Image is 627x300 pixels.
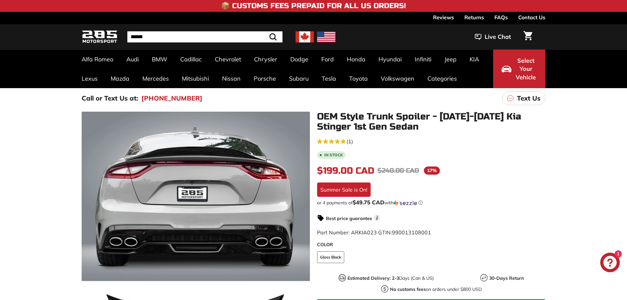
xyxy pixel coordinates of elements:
[515,56,537,82] span: Select Your Vehicle
[326,215,372,221] strong: Best price guarantee
[248,50,284,69] a: Chrysler
[75,69,104,88] a: Lexus
[392,229,431,236] span: 990013108001
[141,93,202,103] a: [PHONE_NUMBER]
[421,69,463,88] a: Categories
[390,286,482,293] p: on orders under $800 USD
[317,199,545,206] div: or 4 payments of$49.75 CADwithSezzle Click to learn more about Sezzle
[315,69,343,88] a: Tesla
[315,50,340,69] a: Ford
[216,69,247,88] a: Nissan
[82,93,138,103] p: Call or Text Us at:
[317,199,545,206] div: or 4 payments of with
[317,112,545,132] h1: OEM Style Trunk Spoiler - [DATE]-[DATE] Kia Stinger 1st Gen Sedan
[433,12,454,23] a: Reviews
[463,50,486,69] a: KIA
[317,182,371,197] div: Summer Sale is On!
[378,166,419,175] span: $240.00 CAD
[502,91,545,105] a: Text Us
[493,50,545,88] button: Select Your Vehicle
[517,93,540,103] p: Text Us
[494,12,508,23] a: FAQs
[324,153,343,157] b: In stock
[347,275,434,282] p: Days (Can & US)
[374,69,421,88] a: Volkswagen
[353,199,384,206] span: $49.75 CAD
[75,50,120,69] a: Alfa Romeo
[438,50,463,69] a: Jeep
[489,275,524,281] strong: 30-Days Return
[485,33,511,41] span: Live Chat
[247,69,282,88] a: Porsche
[317,229,431,236] span: Part Number: ARKIA023 GTIN:
[317,137,545,145] a: 5.0 rating (1 votes)
[284,50,315,69] a: Dodge
[466,29,520,45] button: Live Chat
[136,69,175,88] a: Mercedes
[372,50,408,69] a: Hyundai
[518,12,545,23] a: Contact Us
[104,69,136,88] a: Mazda
[317,241,545,248] label: COLOR
[208,50,248,69] a: Chevrolet
[408,50,438,69] a: Infiniti
[82,29,118,45] img: Logo_285_Motorsport_areodynamics_components
[424,166,440,175] span: 17%
[343,69,374,88] a: Toyota
[464,12,484,23] a: Returns
[394,200,417,206] img: Sezzle
[317,165,374,176] span: $199.00 CAD
[174,50,208,69] a: Cadillac
[520,26,536,48] a: Cart
[127,31,282,42] input: Search
[598,253,622,274] inbox-online-store-chat: Shopify online store chat
[340,50,372,69] a: Honda
[390,286,426,292] strong: No customs fees
[221,2,406,10] h4: 📦 Customs Fees Prepaid for All US Orders!
[175,69,216,88] a: Mitsubishi
[347,275,399,281] strong: Estimated Delivery: 2-3
[346,137,353,145] span: (1)
[374,215,380,221] span: i
[282,69,315,88] a: Subaru
[145,50,174,69] a: BMW
[120,50,145,69] a: Audi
